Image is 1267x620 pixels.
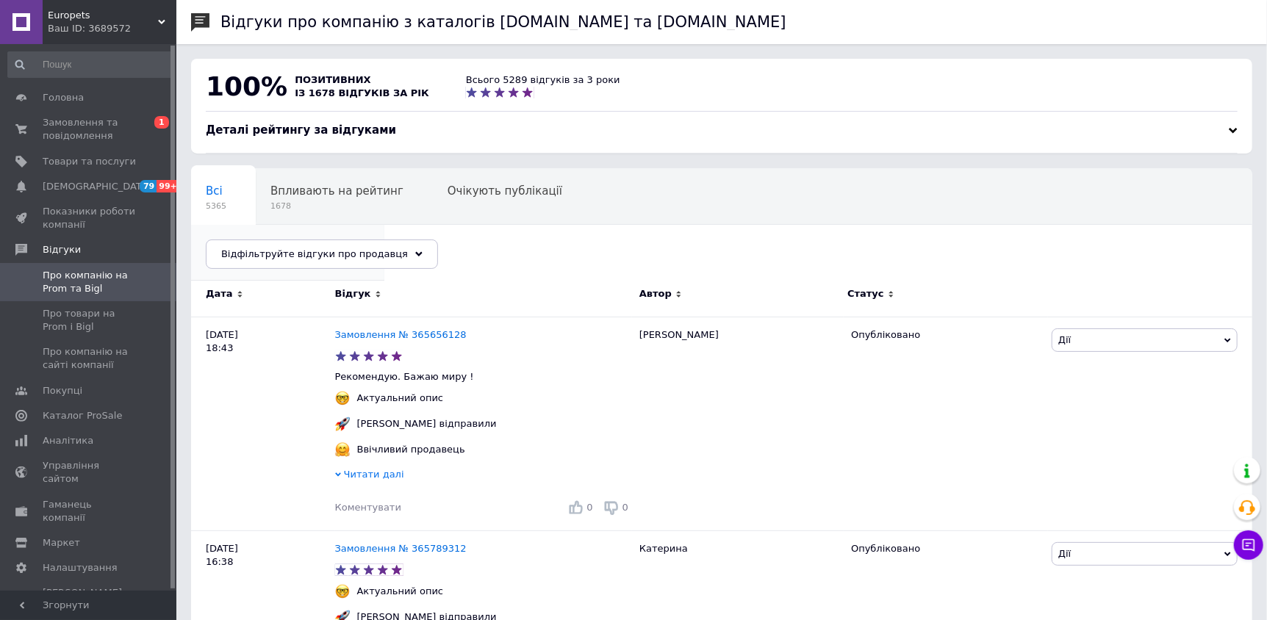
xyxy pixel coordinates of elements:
div: Актуальний опис [353,392,448,405]
span: Деталі рейтингу за відгуками [206,123,396,137]
span: Про компанію на сайті компанії [43,345,136,372]
span: Дата [206,287,233,300]
span: Опубліковані без комен... [206,240,355,253]
span: Читати далі [344,469,404,480]
span: 1678 [270,201,403,212]
div: Ввічливий продавець [353,443,469,456]
div: [PERSON_NAME] [632,317,844,530]
img: :hugging_face: [335,442,350,457]
h1: Відгуки про компанію з каталогів [DOMAIN_NAME] та [DOMAIN_NAME] [220,13,786,31]
span: Відгуки [43,243,81,256]
div: Опубліковані без коментаря [191,225,384,281]
span: Головна [43,91,84,104]
span: Про компанію на Prom та Bigl [43,269,136,295]
span: 100% [206,71,287,101]
img: :rocket: [335,417,350,431]
span: Автор [639,287,672,300]
span: Маркет [43,536,80,549]
span: Коментувати [335,502,401,513]
span: Гаманець компанії [43,498,136,525]
div: Читати далі [335,468,632,485]
div: [PERSON_NAME] відправили [353,417,500,430]
button: Чат з покупцем [1234,530,1263,560]
span: позитивних [295,74,371,85]
div: [DATE] 18:43 [191,317,335,530]
span: Всі [206,184,223,198]
span: Покупці [43,384,82,397]
div: Коментувати [335,501,401,514]
img: :nerd_face: [335,584,350,599]
span: 0 [586,502,592,513]
span: Відфільтруйте відгуки про продавця [221,248,408,259]
span: 5365 [206,201,226,212]
div: Всього 5289 відгуків за 3 роки [466,73,620,87]
span: 0 [622,502,628,513]
div: Опубліковано [851,328,1041,342]
img: :nerd_face: [335,391,350,405]
input: Пошук [7,51,173,78]
span: Аналітика [43,434,93,447]
span: Статус [847,287,884,300]
div: Опубліковано [851,542,1041,555]
div: Ваш ID: 3689572 [48,22,176,35]
span: Показники роботи компанії [43,205,136,231]
span: Управління сайтом [43,459,136,486]
div: Актуальний опис [353,585,448,598]
a: Замовлення № 365789312 [335,543,467,554]
span: із 1678 відгуків за рік [295,87,429,98]
span: 99+ [157,180,181,192]
span: Про товари на Prom і Bigl [43,307,136,334]
span: Товари та послуги [43,155,136,168]
span: Впливають на рейтинг [270,184,403,198]
p: Рекомендую. Бажаю миру ! [335,370,632,383]
span: Налаштування [43,561,118,574]
span: Europets [48,9,158,22]
span: Очікують публікації [448,184,562,198]
span: 1 [154,116,169,129]
span: Замовлення та повідомлення [43,116,136,143]
span: [DEMOGRAPHIC_DATA] [43,180,151,193]
span: Дії [1058,548,1071,559]
span: Дії [1058,334,1071,345]
a: Замовлення № 365656128 [335,329,467,340]
span: Відгук [335,287,371,300]
span: 79 [140,180,157,192]
div: Деталі рейтингу за відгуками [206,123,1238,138]
span: Каталог ProSale [43,409,122,422]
